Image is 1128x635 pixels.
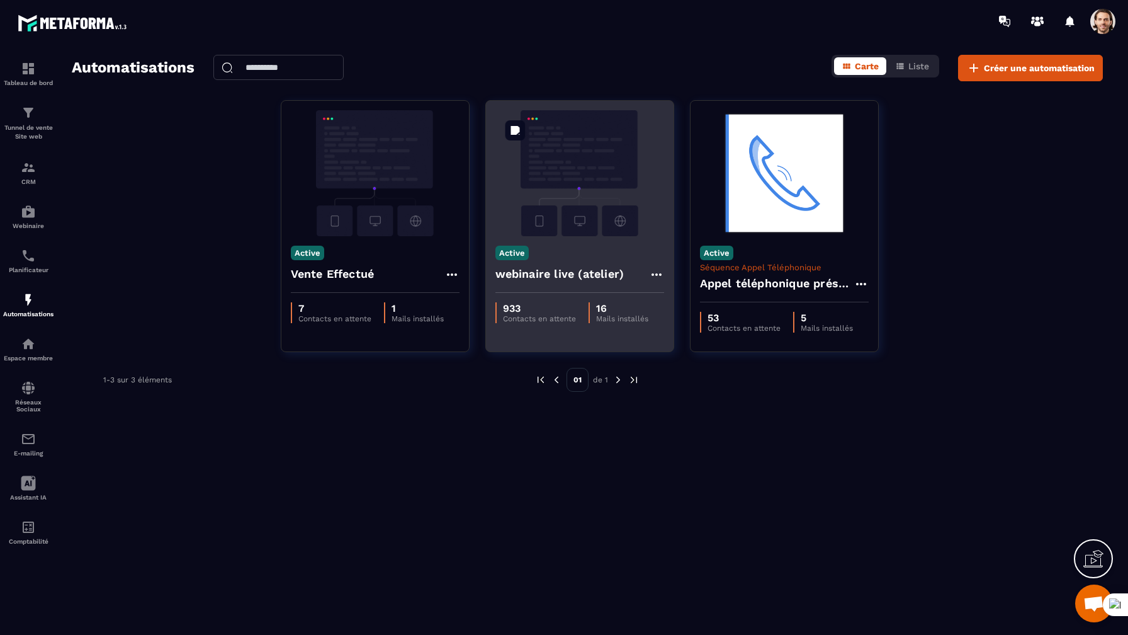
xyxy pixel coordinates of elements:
p: Mails installés [392,314,444,323]
p: Séquence Appel Téléphonique [700,263,869,272]
h4: Appel téléphonique présence [700,275,854,292]
a: social-networksocial-networkRéseaux Sociaux [3,371,54,422]
p: Planificateur [3,266,54,273]
p: Automatisations [3,311,54,317]
img: automation-background [495,110,664,236]
img: next [612,374,624,386]
p: 01 [567,368,589,392]
button: Créer une automatisation [958,55,1103,81]
img: formation [21,160,36,175]
img: formation [21,105,36,120]
a: accountantaccountantComptabilité [3,510,54,554]
p: Tunnel de vente Site web [3,123,54,141]
span: Créer une automatisation [984,62,1095,74]
img: social-network [21,380,36,396]
a: Assistant IA [3,466,54,510]
h4: webinaire live (atelier) [495,265,624,283]
button: Carte [834,57,886,75]
p: Contacts en attente [503,314,576,323]
p: Mails installés [801,324,853,333]
p: Tableau de bord [3,79,54,86]
a: formationformationTableau de bord [3,52,54,96]
img: accountant [21,520,36,535]
p: Active [495,246,529,260]
img: logo [18,11,131,35]
img: prev [551,374,562,386]
p: 5 [801,312,853,324]
p: 53 [708,312,781,324]
p: de 1 [593,375,608,385]
img: scheduler [21,248,36,263]
img: email [21,432,36,447]
p: Réseaux Sociaux [3,399,54,413]
img: prev [535,374,546,386]
img: automations [21,292,36,307]
span: Liste [908,61,929,71]
img: automation-background [700,110,869,236]
h4: Vente Effectué [291,265,375,283]
img: automations [21,204,36,219]
p: Active [700,246,733,260]
a: schedulerschedulerPlanificateur [3,239,54,283]
p: Mails installés [596,314,648,323]
a: automationsautomationsWebinaire [3,195,54,239]
p: Contacts en attente [298,314,371,323]
p: Comptabilité [3,538,54,545]
p: E-mailing [3,450,54,457]
p: 933 [503,302,576,314]
p: 1 [392,302,444,314]
a: automationsautomationsEspace membre [3,327,54,371]
a: formationformationTunnel de vente Site web [3,96,54,151]
a: formationformationCRM [3,151,54,195]
p: Active [291,246,324,260]
p: Webinaire [3,222,54,229]
h2: Automatisations [72,55,195,81]
button: Liste [888,57,937,75]
img: automation-background [291,110,460,236]
p: 7 [298,302,371,314]
img: next [628,374,640,386]
p: Contacts en attente [708,324,781,333]
p: Assistant IA [3,494,54,501]
img: formation [21,61,36,76]
p: Espace membre [3,355,54,362]
p: 1-3 sur 3 éléments [103,375,172,384]
img: automations [21,336,36,352]
p: CRM [3,178,54,185]
div: Mở cuộc trò chuyện [1075,585,1113,622]
span: Carte [855,61,879,71]
a: automationsautomationsAutomatisations [3,283,54,327]
a: emailemailE-mailing [3,422,54,466]
p: 16 [596,302,648,314]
